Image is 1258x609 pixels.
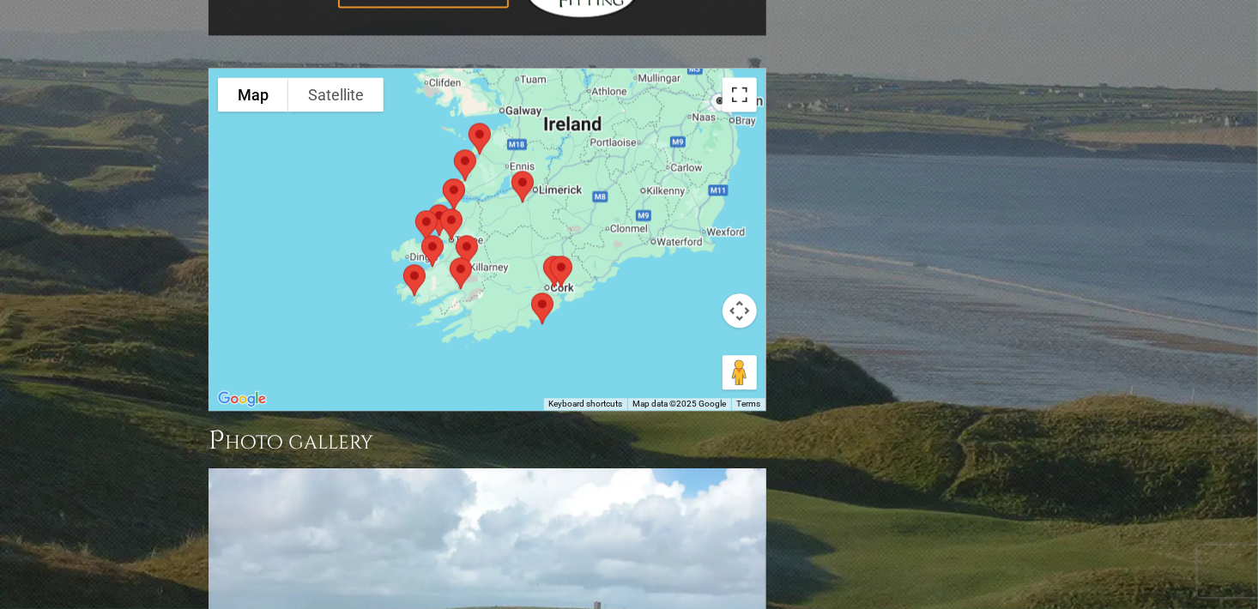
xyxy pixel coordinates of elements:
a: Open this area in Google Maps (opens a new window) [214,388,270,410]
img: Google [214,388,270,410]
button: Drag Pegman onto the map to open Street View [723,355,757,389]
button: Show satellite imagery [288,77,384,112]
span: Map data ©2025 Google [632,399,726,408]
button: Show street map [218,77,288,112]
button: Map camera controls [723,293,757,328]
button: Keyboard shortcuts [548,398,622,410]
h3: Photo Gallery [209,424,766,458]
a: Terms (opens in new tab) [736,399,760,408]
button: Toggle fullscreen view [723,77,757,112]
